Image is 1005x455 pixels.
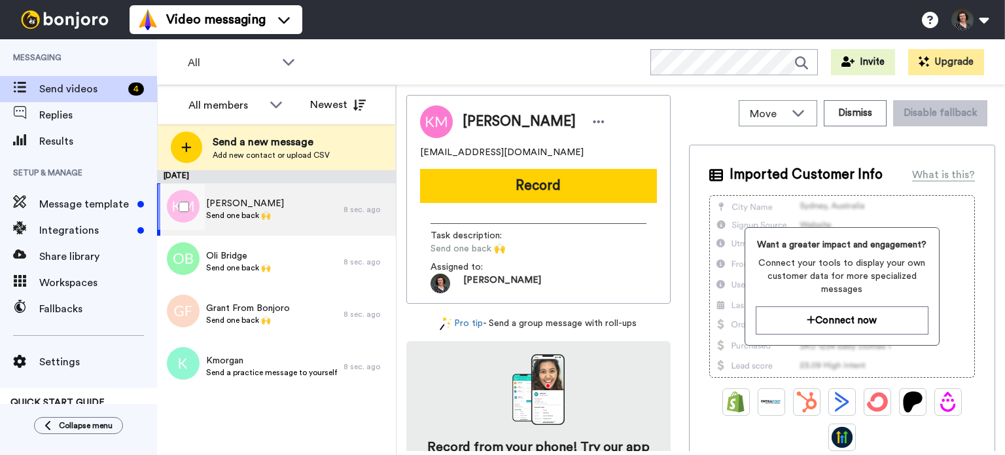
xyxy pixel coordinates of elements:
[206,302,290,315] span: Grant From Bonjoro
[796,391,817,412] img: Hubspot
[831,49,895,75] button: Invite
[893,100,987,126] button: Disable fallback
[730,165,883,185] span: Imported Customer Info
[512,354,565,425] img: download
[213,134,330,150] span: Send a new message
[420,105,453,138] img: Image of Kay Morgan
[206,354,337,367] span: Kmorgan
[157,170,396,183] div: [DATE]
[213,150,330,160] span: Add new contact or upload CSV
[344,309,389,319] div: 8 sec. ago
[16,10,114,29] img: bj-logo-header-white.svg
[420,169,657,203] button: Record
[39,275,157,291] span: Workspaces
[206,249,271,263] span: Oli Bridge
[188,98,263,113] div: All members
[431,274,450,293] img: ACg8ocJHNM9WdKrhyQp513sJfwXMoz2GBkG6F_yVlxgpnsBoOKxbN7s=s96-c
[908,49,984,75] button: Upgrade
[750,106,785,122] span: Move
[39,249,157,264] span: Share library
[39,223,132,238] span: Integrations
[167,242,200,275] img: ob.png
[206,263,271,273] span: Send one back 🙌
[206,315,290,325] span: Send one back 🙌
[431,229,522,242] span: Task description :
[206,197,284,210] span: [PERSON_NAME]
[902,391,923,412] img: Patreon
[832,427,853,448] img: GoHighLevel
[756,306,928,335] button: Connect now
[300,92,376,118] button: Newest
[440,317,451,331] img: magic-wand.svg
[137,9,158,30] img: vm-color.svg
[420,146,584,159] span: [EMAIL_ADDRESS][DOMAIN_NAME]
[344,257,389,267] div: 8 sec. ago
[832,391,853,412] img: ActiveCampaign
[440,317,483,331] a: Pro tip
[39,81,123,97] span: Send videos
[34,417,123,434] button: Collapse menu
[10,398,105,407] span: QUICK START GUIDE
[206,210,284,221] span: Send one back 🙌
[867,391,888,412] img: ConvertKit
[938,391,959,412] img: Drip
[188,55,275,71] span: All
[431,261,522,274] span: Assigned to:
[824,100,887,126] button: Dismiss
[406,317,671,331] div: - Send a group message with roll-ups
[761,391,782,412] img: Ontraport
[344,204,389,215] div: 8 sec. ago
[756,257,928,296] span: Connect your tools to display your own customer data for more specialized messages
[167,295,200,327] img: gf.png
[726,391,747,412] img: Shopify
[39,107,157,123] span: Replies
[756,238,928,251] span: Want a greater impact and engagement?
[206,367,337,378] span: Send a practice message to yourself
[431,242,555,255] span: Send one back 🙌
[59,420,113,431] span: Collapse menu
[167,347,200,380] img: k.png
[166,10,266,29] span: Video messaging
[344,361,389,372] div: 8 sec. ago
[39,354,157,370] span: Settings
[39,196,132,212] span: Message template
[912,167,975,183] div: What is this?
[39,301,157,317] span: Fallbacks
[39,134,157,149] span: Results
[463,274,541,293] span: [PERSON_NAME]
[463,112,576,132] span: [PERSON_NAME]
[128,82,144,96] div: 4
